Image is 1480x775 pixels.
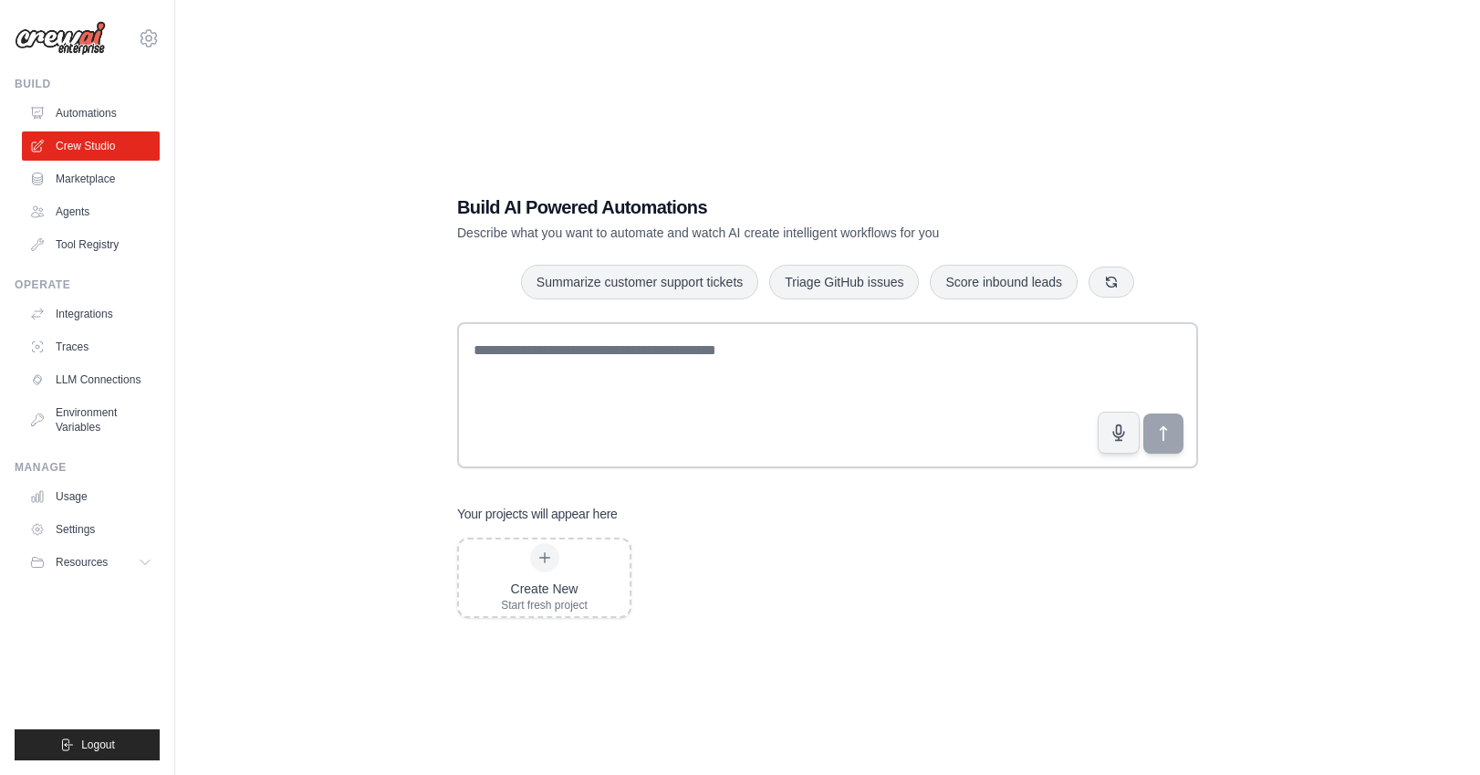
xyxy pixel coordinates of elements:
button: Resources [22,548,160,577]
div: Create New [501,580,588,598]
h3: Your projects will appear here [457,505,618,523]
a: LLM Connections [22,365,160,394]
p: Describe what you want to automate and watch AI create intelligent workflows for you [457,224,1070,242]
span: Logout [81,738,115,752]
span: Resources [56,555,108,570]
a: Integrations [22,299,160,329]
a: Marketplace [22,164,160,194]
a: Settings [22,515,160,544]
a: Environment Variables [22,398,160,442]
button: Score inbound leads [930,265,1078,299]
h1: Build AI Powered Automations [457,194,1070,220]
a: Usage [22,482,160,511]
div: Manage [15,460,160,475]
button: Logout [15,729,160,760]
a: Agents [22,197,160,226]
div: Build [15,77,160,91]
img: Logo [15,21,106,56]
button: Summarize customer support tickets [521,265,758,299]
a: Crew Studio [22,131,160,161]
button: Triage GitHub issues [769,265,919,299]
a: Automations [22,99,160,128]
div: Start fresh project [501,598,588,613]
button: Get new suggestions [1089,267,1134,298]
a: Tool Registry [22,230,160,259]
a: Traces [22,332,160,361]
div: Operate [15,278,160,292]
button: Click to speak your automation idea [1098,412,1140,454]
